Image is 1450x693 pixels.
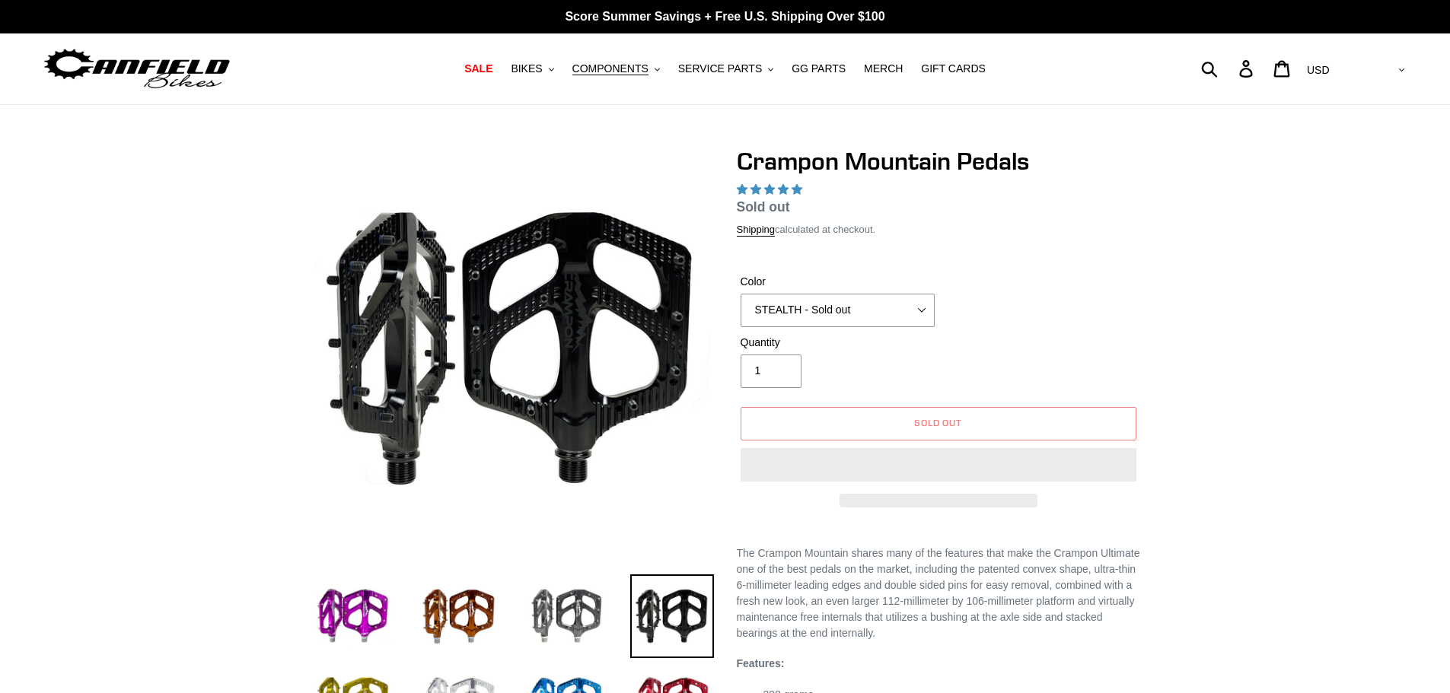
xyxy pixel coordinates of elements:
[737,224,776,237] a: Shipping
[741,407,1136,440] button: Sold out
[678,62,762,75] span: SERVICE PARTS
[737,222,1140,237] div: calculated at checkout.
[565,59,668,79] button: COMPONENTS
[464,62,492,75] span: SALE
[737,657,785,669] strong: Features:
[311,574,394,658] img: Load image into Gallery viewer, purple
[737,545,1140,641] p: The Crampon Mountain shares many of the features that make the Crampon Ultimate one of the best p...
[524,574,607,658] img: Load image into Gallery viewer, grey
[737,183,805,196] span: 4.97 stars
[314,150,711,547] img: stealth
[741,335,935,351] label: Quantity
[511,62,542,75] span: BIKES
[921,62,986,75] span: GIFT CARDS
[671,59,781,79] button: SERVICE PARTS
[630,574,714,658] img: Load image into Gallery viewer, stealth
[792,62,846,75] span: GG PARTS
[1209,52,1248,85] input: Search
[457,59,500,79] a: SALE
[42,45,232,93] img: Canfield Bikes
[784,59,853,79] a: GG PARTS
[913,59,993,79] a: GIFT CARDS
[572,62,649,75] span: COMPONENTS
[737,199,790,215] span: Sold out
[417,574,501,658] img: Load image into Gallery viewer, bronze
[741,274,935,290] label: Color
[864,62,903,75] span: MERCH
[914,417,963,428] span: Sold out
[737,147,1140,176] h1: Crampon Mountain Pedals
[503,59,561,79] button: BIKES
[856,59,910,79] a: MERCH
